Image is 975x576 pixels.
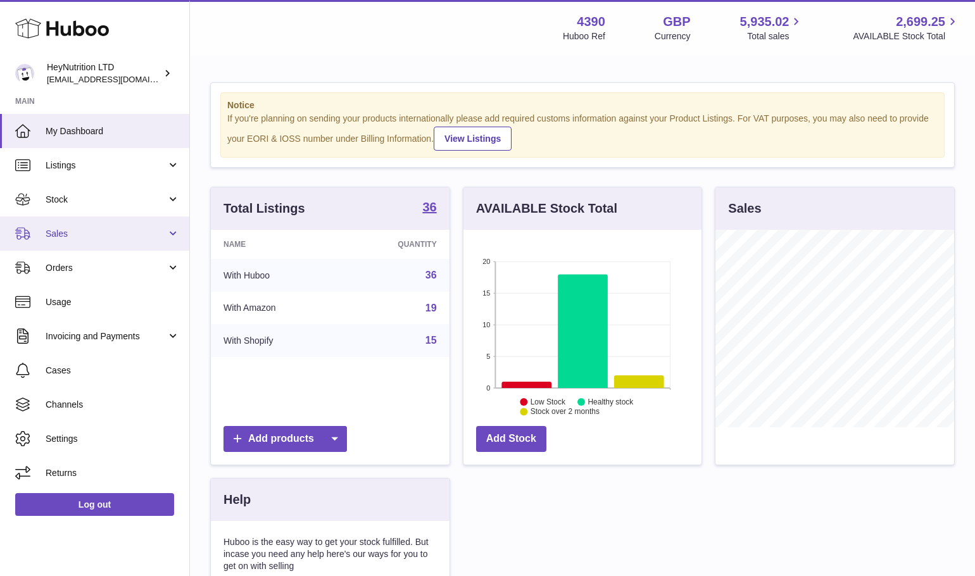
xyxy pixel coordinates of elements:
[422,201,436,213] strong: 36
[46,399,180,411] span: Channels
[227,99,938,111] strong: Notice
[728,200,761,217] h3: Sales
[476,200,617,217] h3: AVAILABLE Stock Total
[853,30,960,42] span: AVAILABLE Stock Total
[434,127,512,151] a: View Listings
[46,433,180,445] span: Settings
[223,536,437,572] p: Huboo is the easy way to get your stock fulfilled. But incase you need any help here's our ways f...
[896,13,945,30] span: 2,699.25
[223,491,251,508] h3: Help
[853,13,960,42] a: 2,699.25 AVAILABLE Stock Total
[47,74,186,84] span: [EMAIL_ADDRESS][DOMAIN_NAME]
[563,30,605,42] div: Huboo Ref
[425,335,437,346] a: 15
[482,258,490,265] text: 20
[482,289,490,297] text: 15
[740,13,804,42] a: 5,935.02 Total sales
[482,321,490,329] text: 10
[46,330,167,342] span: Invoicing and Payments
[46,467,180,479] span: Returns
[15,493,174,516] a: Log out
[577,13,605,30] strong: 4390
[15,64,34,83] img: info@heynutrition.com
[211,230,341,259] th: Name
[655,30,691,42] div: Currency
[425,303,437,313] a: 19
[47,61,161,85] div: HeyNutrition LTD
[486,384,490,392] text: 0
[422,201,436,216] a: 36
[588,398,634,406] text: Healthy stock
[531,398,566,406] text: Low Stock
[476,426,546,452] a: Add Stock
[486,353,490,360] text: 5
[46,160,167,172] span: Listings
[425,270,437,280] a: 36
[46,262,167,274] span: Orders
[223,426,347,452] a: Add products
[747,30,803,42] span: Total sales
[46,296,180,308] span: Usage
[740,13,789,30] span: 5,935.02
[531,408,600,416] text: Stock over 2 months
[663,13,690,30] strong: GBP
[46,365,180,377] span: Cases
[223,200,305,217] h3: Total Listings
[46,228,167,240] span: Sales
[46,125,180,137] span: My Dashboard
[211,324,341,357] td: With Shopify
[46,194,167,206] span: Stock
[227,113,938,151] div: If you're planning on sending your products internationally please add required customs informati...
[211,259,341,292] td: With Huboo
[211,292,341,325] td: With Amazon
[341,230,450,259] th: Quantity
